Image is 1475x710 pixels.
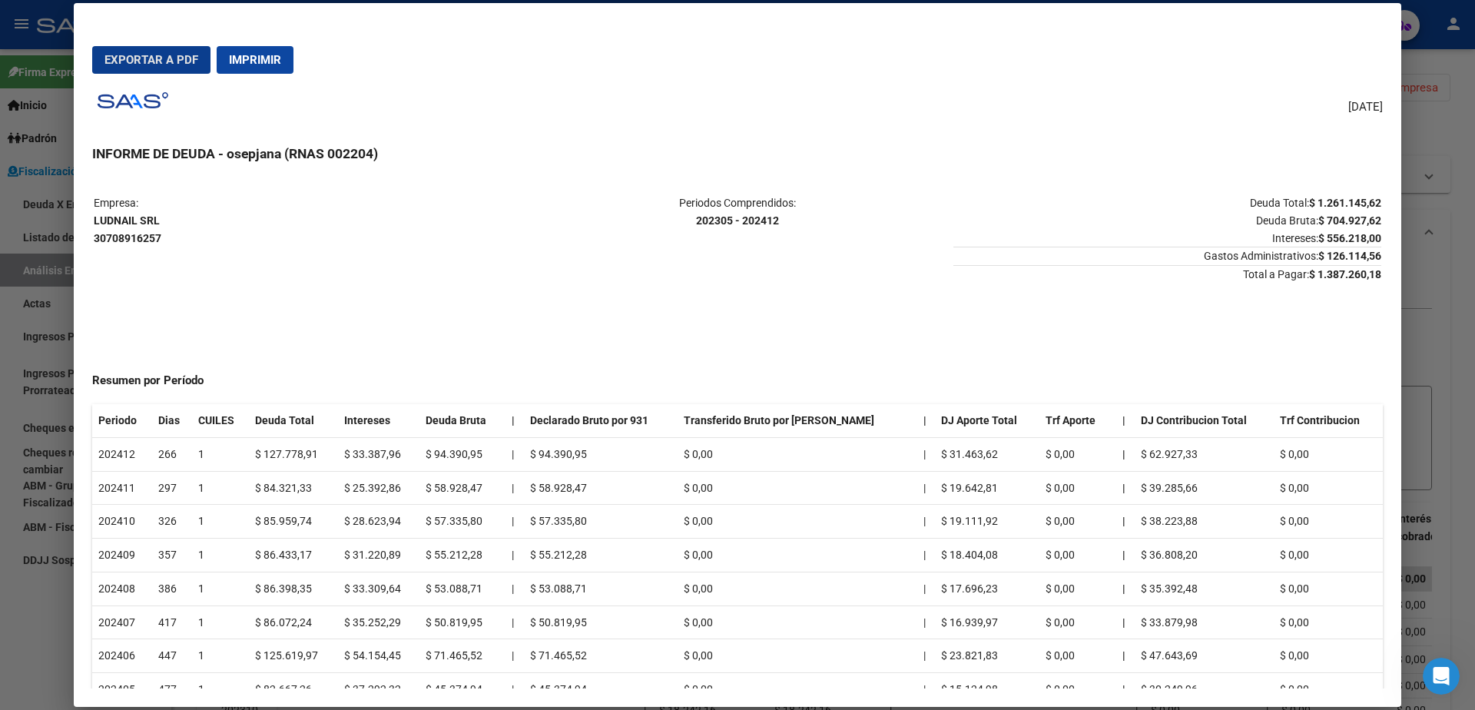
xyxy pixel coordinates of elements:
[92,46,210,74] button: Exportar a PDF
[524,539,678,572] td: $ 55.212,28
[1116,605,1135,639] th: |
[953,194,1381,247] p: Deuda Total: Deuda Bruta: Intereses:
[505,639,524,673] td: |
[249,471,338,505] td: $ 84.321,33
[1274,639,1383,673] td: $ 0,00
[505,471,524,505] td: |
[92,505,152,539] td: 202410
[338,539,419,572] td: $ 31.220,89
[249,673,338,707] td: $ 82.667,26
[192,605,249,639] td: 1
[1039,505,1116,539] td: $ 0,00
[1135,404,1274,437] th: DJ Contribucion Total
[1423,658,1460,695] iframe: Intercom live chat
[249,437,338,471] td: $ 127.778,91
[1135,572,1274,605] td: $ 35.392,48
[1116,673,1135,707] th: |
[1135,437,1274,471] td: $ 62.927,33
[1274,437,1383,471] td: $ 0,00
[524,437,678,471] td: $ 94.390,95
[249,539,338,572] td: $ 86.433,17
[338,673,419,707] td: $ 37.292,32
[1116,539,1135,572] th: |
[524,572,678,605] td: $ 53.088,71
[192,404,249,437] th: CUILES
[935,572,1039,605] td: $ 17.696,23
[523,194,951,230] p: Periodos Comprendidos:
[192,471,249,505] td: 1
[152,437,192,471] td: 266
[92,372,1383,390] h4: Resumen por Período
[92,572,152,605] td: 202408
[1039,404,1116,437] th: Trf Aporte
[1135,505,1274,539] td: $ 38.223,88
[92,404,152,437] th: Periodo
[505,605,524,639] td: |
[1309,268,1381,280] strong: $ 1.387.260,18
[419,505,505,539] td: $ 57.335,80
[1309,197,1381,209] strong: $ 1.261.145,62
[419,539,505,572] td: $ 55.212,28
[92,437,152,471] td: 202412
[1039,605,1116,639] td: $ 0,00
[1116,505,1135,539] th: |
[192,639,249,673] td: 1
[917,539,936,572] td: |
[1039,673,1116,707] td: $ 0,00
[917,471,936,505] td: |
[419,639,505,673] td: $ 71.465,52
[249,404,338,437] th: Deuda Total
[338,572,419,605] td: $ 33.309,64
[152,673,192,707] td: 477
[1116,404,1135,437] th: |
[92,144,1383,164] h3: INFORME DE DEUDA - osepjana (RNAS 002204)
[678,605,916,639] td: $ 0,00
[935,437,1039,471] td: $ 31.463,62
[1135,471,1274,505] td: $ 39.285,66
[1348,98,1383,116] span: [DATE]
[1135,605,1274,639] td: $ 33.879,98
[678,437,916,471] td: $ 0,00
[152,539,192,572] td: 357
[678,471,916,505] td: $ 0,00
[1274,471,1383,505] td: $ 0,00
[524,505,678,539] td: $ 57.335,80
[917,605,936,639] td: |
[1318,214,1381,227] strong: $ 704.927,62
[192,572,249,605] td: 1
[152,505,192,539] td: 326
[419,404,505,437] th: Deuda Bruta
[1135,539,1274,572] td: $ 36.808,20
[917,437,936,471] td: |
[935,471,1039,505] td: $ 19.642,81
[1274,505,1383,539] td: $ 0,00
[1318,232,1381,244] strong: $ 556.218,00
[1039,572,1116,605] td: $ 0,00
[419,471,505,505] td: $ 58.928,47
[678,639,916,673] td: $ 0,00
[229,53,281,67] span: Imprimir
[1116,639,1135,673] th: |
[192,539,249,572] td: 1
[953,265,1381,280] span: Total a Pagar:
[249,639,338,673] td: $ 125.619,97
[92,639,152,673] td: 202406
[917,404,936,437] th: |
[94,214,161,244] strong: LUDNAIL SRL 30708916257
[678,673,916,707] td: $ 0,00
[1274,673,1383,707] td: $ 0,00
[338,404,419,437] th: Intereses
[152,572,192,605] td: 386
[935,505,1039,539] td: $ 19.111,92
[92,539,152,572] td: 202409
[917,572,936,605] td: |
[1274,572,1383,605] td: $ 0,00
[1135,673,1274,707] td: $ 30.249,96
[249,505,338,539] td: $ 85.959,74
[92,605,152,639] td: 202407
[419,605,505,639] td: $ 50.819,95
[1274,605,1383,639] td: $ 0,00
[192,437,249,471] td: 1
[419,437,505,471] td: $ 94.390,95
[249,605,338,639] td: $ 86.072,24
